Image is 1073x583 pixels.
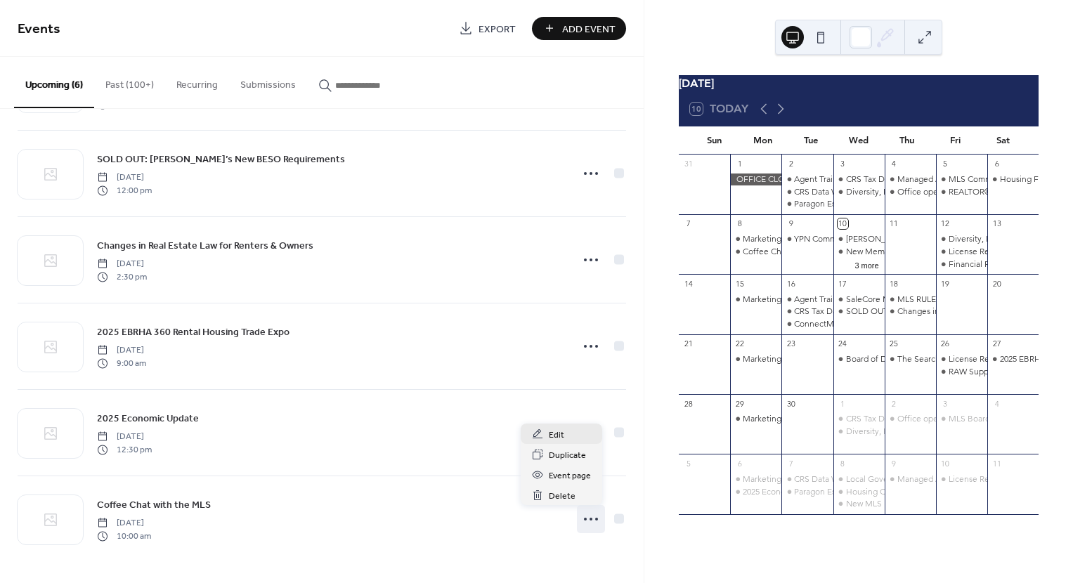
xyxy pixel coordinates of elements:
[885,306,936,317] div: Changes in Real Estate Law for Renters & Owners
[936,258,987,270] div: Financial Review Meeting
[97,152,345,167] span: SOLD OUT: [PERSON_NAME]’s New BESO Requirements
[885,173,936,185] div: Managed Access Training
[549,469,591,483] span: Event page
[794,173,1019,185] div: Agent Training Introduction to Supra Showing Management
[730,246,781,258] div: Coffee Chat with the MLS
[794,318,882,330] div: ConnectMLS Essentials
[949,246,1063,258] div: License Renewal Crash Course
[940,218,951,229] div: 12
[846,498,949,510] div: New MLS Member Training
[97,344,146,357] span: [DATE]
[889,159,899,169] div: 4
[734,398,745,409] div: 29
[730,353,781,365] div: Marketing Meetings
[833,233,885,245] div: eKEY® Basic & Professional Training
[991,339,1002,349] div: 27
[940,458,951,469] div: 10
[549,428,564,443] span: Edit
[97,498,211,513] span: Coffee Chat with the MLS
[781,233,833,245] div: YPN Committee Meeting
[897,186,1032,198] div: Office opens at 9:30 - Staff Meeting
[833,173,885,185] div: CRS Tax Data Webinar-The Basics and Beyond
[833,413,885,425] div: CRS Tax Data Webinar-The Basics and Beyond
[833,426,885,438] div: Diversity, Equity & Inclusion Committee Meeting
[936,173,987,185] div: MLS Committee Meeting
[838,339,848,349] div: 24
[562,22,616,37] span: Add Event
[936,246,987,258] div: License Renewal Crash Course
[97,431,152,443] span: [DATE]
[833,486,885,498] div: Housing Committee Meeting
[833,498,885,510] div: New MLS Member Training
[786,339,796,349] div: 23
[734,339,745,349] div: 22
[846,306,1061,317] div: SOLD OUT: [PERSON_NAME]’s New BESO Requirements
[897,473,994,485] div: Managed Access Training
[838,278,848,289] div: 17
[781,173,833,185] div: Agent Training Introduction to Supra Showing Management
[846,233,1029,245] div: [PERSON_NAME]® Basic & Professional Training
[479,22,516,37] span: Export
[97,324,290,340] a: 2025 EBRHA 360 Rental Housing Trade Expo
[838,458,848,469] div: 8
[885,413,936,425] div: Office opens at 9:30 - Staff Meeting
[838,218,848,229] div: 10
[781,198,833,210] div: Paragon Essentials
[949,258,1046,270] div: Financial Review Meeting
[889,398,899,409] div: 2
[683,398,694,409] div: 28
[730,473,781,485] div: Marketing Meetings
[885,294,936,306] div: MLS RULES & REGULATIONS
[532,17,626,40] a: Add Event
[987,173,1039,185] div: Housing Fair 2025
[897,413,1032,425] div: Office opens at 9:30 - Staff Meeting
[549,489,575,504] span: Delete
[97,325,290,340] span: 2025 EBRHA 360 Rental Housing Trade Expo
[949,473,1063,485] div: License Renewal Crash Course
[97,237,313,254] a: Changes in Real Estate Law for Renters & Owners
[743,233,819,245] div: Marketing Meetings
[97,258,147,270] span: [DATE]
[679,75,1039,92] div: [DATE]
[683,218,694,229] div: 7
[97,184,152,197] span: 12:00 pm
[229,57,307,107] button: Submissions
[794,294,1019,306] div: Agent Training Introduction to Supra Showing Management
[987,353,1039,365] div: 2025 EBRHA 360 Rental Housing Trade Expo
[991,218,1002,229] div: 13
[936,473,987,485] div: License Renewal Crash Course
[794,186,957,198] div: CRS Data Webinars-The Basics and Beyond
[97,239,313,254] span: Changes in Real Estate Law for Renters & Owners
[786,458,796,469] div: 7
[846,294,959,306] div: SaleCore MAXIMIZING SALES
[734,278,745,289] div: 15
[743,294,819,306] div: Marketing Meetings
[94,57,165,107] button: Past (100+)
[683,159,694,169] div: 31
[794,486,864,498] div: Paragon Essentials
[936,413,987,425] div: MLS Board of Directors Meeting
[97,171,152,184] span: [DATE]
[883,126,931,155] div: Thu
[889,458,899,469] div: 9
[734,218,745,229] div: 8
[786,278,796,289] div: 16
[794,233,889,245] div: YPN Committee Meeting
[833,294,885,306] div: SaleCore MAXIMIZING SALES
[97,443,152,456] span: 12:30 pm
[833,246,885,258] div: New Member Orientation
[949,413,1071,425] div: MLS Board of Directors Meeting
[931,126,980,155] div: Fri
[846,353,977,365] div: Board of Directors: Virtual Meeting
[786,126,835,155] div: Tue
[991,458,1002,469] div: 11
[165,57,229,107] button: Recurring
[889,339,899,349] div: 25
[97,151,345,167] a: SOLD OUT: [PERSON_NAME]’s New BESO Requirements
[991,398,1002,409] div: 4
[781,186,833,198] div: CRS Data Webinars-The Basics and Beyond
[849,258,884,270] button: 3 more
[846,486,956,498] div: Housing Committee Meeting
[846,413,1020,425] div: CRS Tax Data Webinar-The Basics and Beyond
[794,473,957,485] div: CRS Data Webinars-The Basics and Beyond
